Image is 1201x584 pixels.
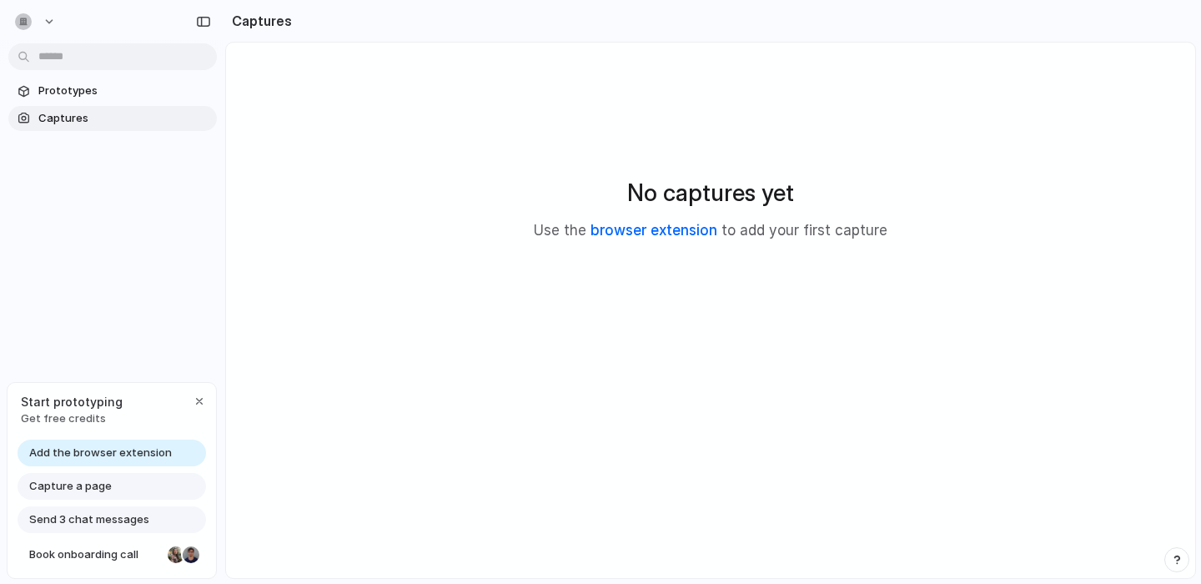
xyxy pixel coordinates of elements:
p: Use the to add your first capture [534,220,887,242]
a: Captures [8,106,217,131]
span: Prototypes [38,83,210,99]
div: Nicole Kubica [166,545,186,565]
a: Book onboarding call [18,541,206,568]
a: browser extension [590,222,717,239]
span: Captures [38,110,210,127]
span: Add the browser extension [29,445,172,461]
span: Start prototyping [21,393,123,410]
span: Send 3 chat messages [29,511,149,528]
span: Capture a page [29,478,112,495]
span: Book onboarding call [29,546,161,563]
span: Get free credits [21,410,123,427]
a: Prototypes [8,78,217,103]
div: Christian Iacullo [181,545,201,565]
h2: No captures yet [627,175,794,210]
h2: Captures [225,11,292,31]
